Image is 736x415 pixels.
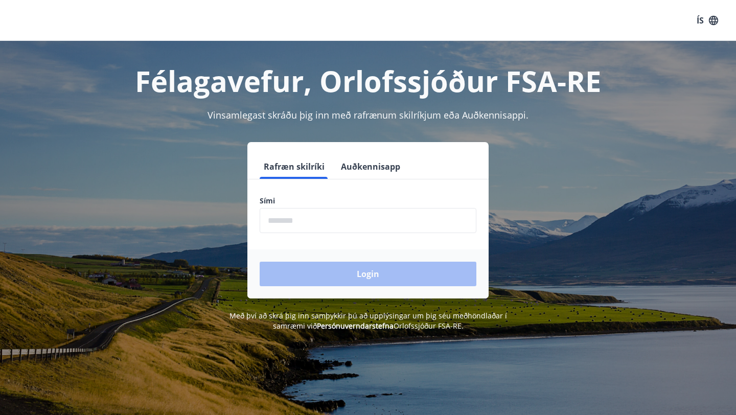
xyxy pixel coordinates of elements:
h1: Félagavefur, Orlofssjóður FSA-RE [12,61,724,100]
button: Auðkennisapp [337,154,404,179]
button: Rafræn skilríki [260,154,329,179]
span: Með því að skrá þig inn samþykkir þú að upplýsingar um þig séu meðhöndlaðar í samræmi við Orlofss... [229,311,507,331]
a: Persónuverndarstefna [317,321,394,331]
button: ÍS [691,11,724,30]
label: Sími [260,196,476,206]
span: Vinsamlegast skráðu þig inn með rafrænum skilríkjum eða Auðkennisappi. [208,109,528,121]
